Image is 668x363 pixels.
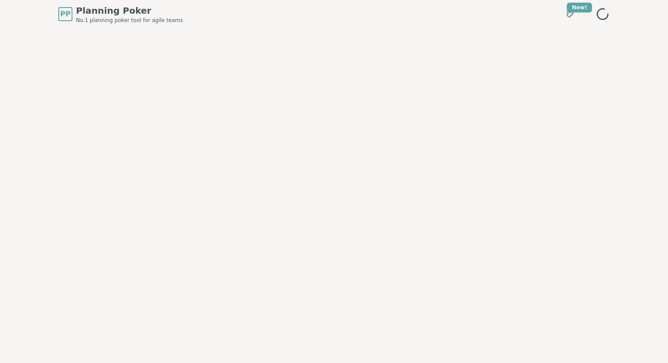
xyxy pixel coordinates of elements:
span: No.1 planning poker tool for agile teams [76,17,183,24]
div: New! [567,3,592,12]
a: PPPlanning PokerNo.1 planning poker tool for agile teams [58,4,183,24]
span: PP [60,9,70,19]
span: Planning Poker [76,4,183,17]
button: New! [562,6,578,22]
